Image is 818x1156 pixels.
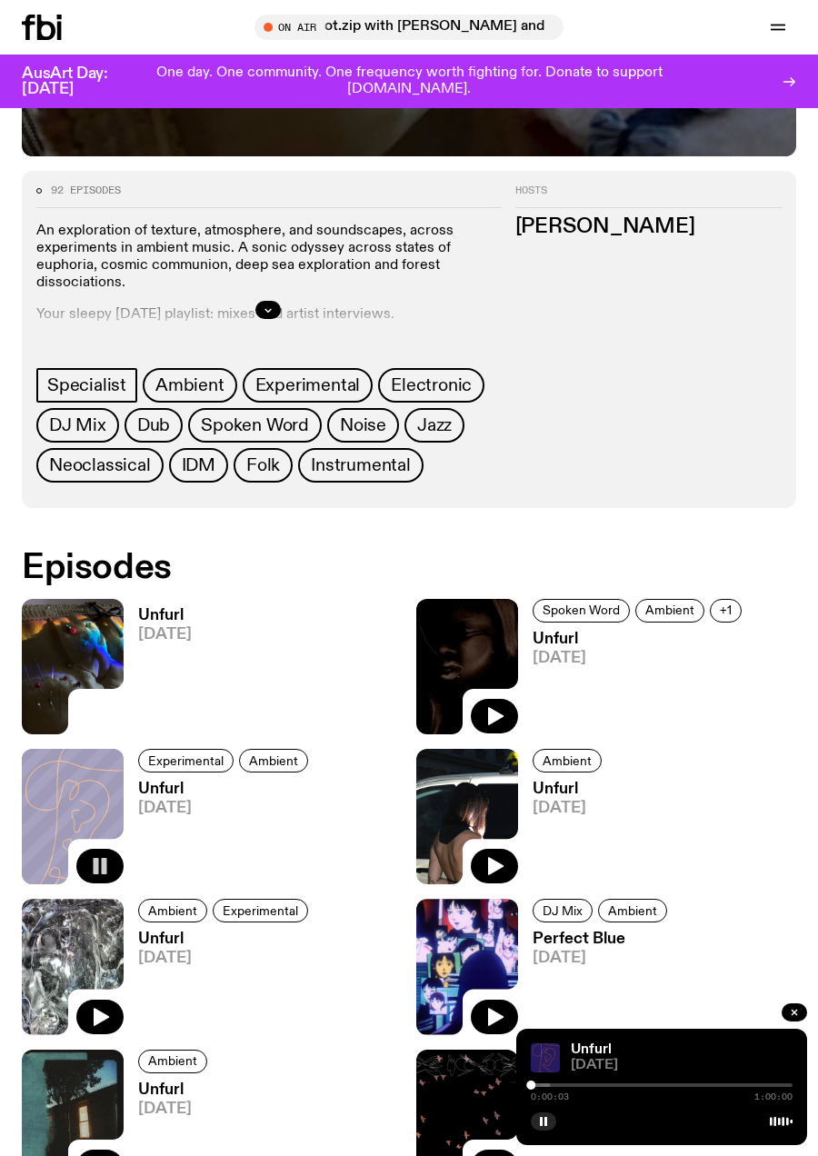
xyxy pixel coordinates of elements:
[327,408,399,443] a: Noise
[543,753,592,767] span: Ambient
[720,603,732,617] span: +1
[645,603,694,617] span: Ambient
[543,603,620,617] span: Spoken Word
[22,599,124,734] img: A piece of fabric is pierced by sewing pins with different coloured heads, a rainbow light is cas...
[417,415,452,435] span: Jazz
[710,599,742,623] button: +1
[404,408,464,443] a: Jazz
[213,899,308,922] a: Experimental
[531,1092,569,1101] span: 0:00:03
[311,455,411,475] span: Instrumental
[22,66,138,97] h3: AusArt Day: [DATE]
[36,408,119,443] a: DJ Mix
[254,15,564,40] button: On Airdot.zip with [PERSON_NAME] and Crescendoll
[148,1054,197,1068] span: Ambient
[518,782,607,884] a: Unfurl[DATE]
[182,455,215,475] span: IDM
[571,1059,793,1072] span: [DATE]
[223,904,298,918] span: Experimental
[391,375,472,395] span: Electronic
[246,455,280,475] span: Folk
[533,932,673,947] h3: Perfect Blue
[143,368,237,403] a: Ambient
[36,223,501,293] p: An exploration of texture, atmosphere, and soundscapes, across experiments in ambient music. A so...
[533,651,747,666] span: [DATE]
[138,932,314,947] h3: Unfurl
[124,932,314,1034] a: Unfurl[DATE]
[533,599,630,623] a: Spoken Word
[125,408,183,443] a: Dub
[138,899,207,922] a: Ambient
[533,632,747,647] h3: Unfurl
[378,368,484,403] a: Electronic
[138,608,192,623] h3: Unfurl
[518,632,747,734] a: Unfurl[DATE]
[571,1042,612,1057] a: Unfurl
[138,951,314,966] span: [DATE]
[36,448,164,483] a: Neoclassical
[138,627,192,643] span: [DATE]
[533,749,602,772] a: Ambient
[234,448,293,483] a: Folk
[148,904,197,918] span: Ambient
[138,1082,213,1098] h3: Unfurl
[239,749,308,772] a: Ambient
[138,801,314,816] span: [DATE]
[543,904,583,918] span: DJ Mix
[169,448,228,483] a: IDM
[608,904,657,918] span: Ambient
[754,1092,793,1101] span: 1:00:00
[49,455,151,475] span: Neoclassical
[137,415,170,435] span: Dub
[533,782,607,797] h3: Unfurl
[148,753,224,767] span: Experimental
[47,375,126,395] span: Specialist
[138,782,314,797] h3: Unfurl
[243,368,374,403] a: Experimental
[138,1050,207,1073] a: Ambient
[515,217,783,237] h3: [PERSON_NAME]
[533,899,593,922] a: DJ Mix
[51,185,121,195] span: 92 episodes
[201,415,309,435] span: Spoken Word
[249,753,298,767] span: Ambient
[298,448,424,483] a: Instrumental
[255,375,361,395] span: Experimental
[36,368,137,403] a: Specialist
[533,951,673,966] span: [DATE]
[635,599,704,623] a: Ambient
[22,552,796,584] h2: Episodes
[124,782,314,884] a: Unfurl[DATE]
[153,65,665,97] p: One day. One community. One frequency worth fighting for. Donate to support [DOMAIN_NAME].
[515,185,783,207] h2: Hosts
[518,932,673,1034] a: Perfect Blue[DATE]
[188,408,322,443] a: Spoken Word
[598,899,667,922] a: Ambient
[124,608,192,734] a: Unfurl[DATE]
[533,801,607,816] span: [DATE]
[138,749,234,772] a: Experimental
[155,375,224,395] span: Ambient
[340,415,386,435] span: Noise
[49,415,106,435] span: DJ Mix
[138,1101,213,1117] span: [DATE]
